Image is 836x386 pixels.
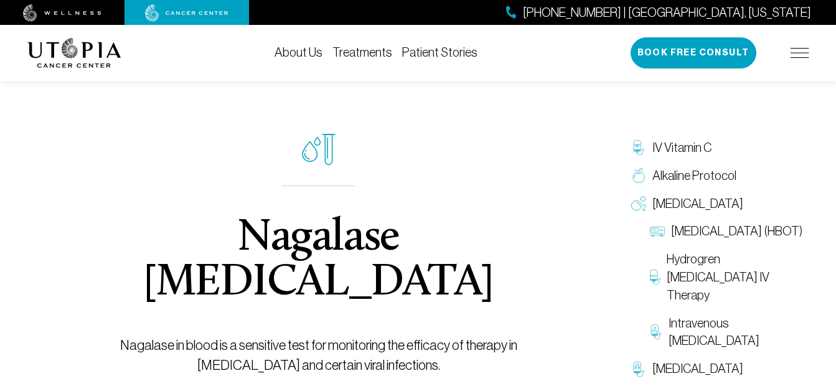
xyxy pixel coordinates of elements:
[523,4,811,22] span: [PHONE_NUMBER] | [GEOGRAPHIC_DATA], [US_STATE]
[631,196,646,211] img: Oxygen Therapy
[669,314,802,351] span: Intravenous [MEDICAL_DATA]
[506,4,811,22] a: [PHONE_NUMBER] | [GEOGRAPHIC_DATA], [US_STATE]
[652,195,743,213] span: [MEDICAL_DATA]
[23,4,101,22] img: wellness
[644,245,809,309] a: Hydrogren [MEDICAL_DATA] IV Therapy
[631,362,646,377] img: Chelation Therapy
[650,270,660,285] img: Hydrogren Peroxide IV Therapy
[667,250,803,304] span: Hydrogren [MEDICAL_DATA] IV Therapy
[70,216,566,306] h1: Nagalase [MEDICAL_DATA]
[631,168,646,183] img: Alkaline Protocol
[275,45,322,59] a: About Us
[650,324,663,339] img: Intravenous Ozone Therapy
[791,48,809,58] img: icon-hamburger
[644,309,809,355] a: Intravenous [MEDICAL_DATA]
[27,38,121,68] img: logo
[671,222,802,240] span: [MEDICAL_DATA] (HBOT)
[631,140,646,155] img: IV Vitamin C
[625,190,809,218] a: [MEDICAL_DATA]
[625,134,809,162] a: IV Vitamin C
[332,45,392,59] a: Treatments
[70,336,566,375] p: Nagalase in blood is a sensitive test for monitoring the efficacy of therapy in [MEDICAL_DATA] an...
[302,134,336,166] img: icon
[652,360,743,378] span: [MEDICAL_DATA]
[652,139,712,157] span: IV Vitamin C
[644,217,809,245] a: [MEDICAL_DATA] (HBOT)
[145,4,228,22] img: cancer center
[631,37,756,68] button: Book Free Consult
[650,224,665,239] img: Hyperbaric Oxygen Therapy (HBOT)
[402,45,477,59] a: Patient Stories
[652,167,736,185] span: Alkaline Protocol
[625,355,809,383] a: [MEDICAL_DATA]
[625,162,809,190] a: Alkaline Protocol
